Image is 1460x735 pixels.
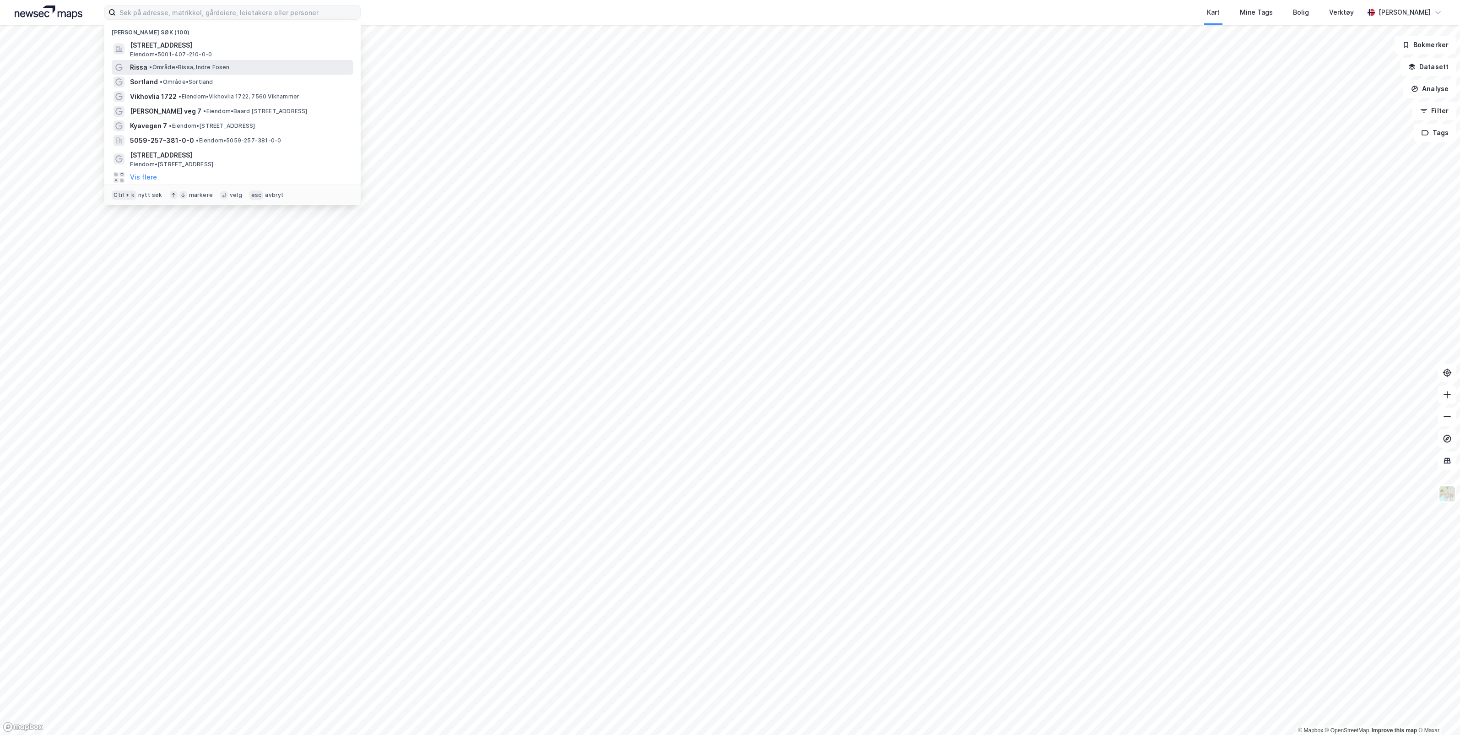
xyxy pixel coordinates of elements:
[1412,102,1456,120] button: Filter
[1372,727,1417,734] a: Improve this map
[1298,727,1323,734] a: Mapbox
[130,150,350,161] span: [STREET_ADDRESS]
[1403,80,1456,98] button: Analyse
[130,91,177,102] span: Vikhovlia 1722
[160,78,162,85] span: •
[130,135,194,146] span: 5059-257-381-0-0
[1379,7,1431,18] div: [PERSON_NAME]
[1240,7,1273,18] div: Mine Tags
[116,5,360,19] input: Søk på adresse, matrikkel, gårdeiere, leietakere eller personer
[3,722,43,732] a: Mapbox homepage
[196,137,199,144] span: •
[1325,727,1369,734] a: OpenStreetMap
[249,191,264,200] div: esc
[112,191,136,200] div: Ctrl + k
[130,106,201,117] span: [PERSON_NAME] veg 7
[169,122,172,129] span: •
[104,22,361,38] div: [PERSON_NAME] søk (100)
[15,5,82,19] img: logo.a4113a55bc3d86da70a041830d287a7e.svg
[130,172,157,183] button: Vis flere
[203,108,206,114] span: •
[1414,124,1456,142] button: Tags
[1207,7,1220,18] div: Kart
[130,120,167,131] span: Kyavegen 7
[196,137,281,144] span: Eiendom • 5059-257-381-0-0
[1401,58,1456,76] button: Datasett
[160,78,213,86] span: Område • Sortland
[1293,7,1309,18] div: Bolig
[203,108,307,115] span: Eiendom • Baard [STREET_ADDRESS]
[230,191,242,199] div: velg
[138,191,162,199] div: nytt søk
[130,40,350,51] span: [STREET_ADDRESS]
[1395,36,1456,54] button: Bokmerker
[1414,691,1460,735] iframe: Chat Widget
[130,51,212,58] span: Eiendom • 5001-407-210-0-0
[130,161,213,168] span: Eiendom • [STREET_ADDRESS]
[178,93,181,100] span: •
[189,191,213,199] div: markere
[130,62,147,73] span: Rissa
[178,93,299,100] span: Eiendom • Vikhovlia 1722, 7560 Vikhammer
[1438,485,1456,502] img: Z
[149,64,152,71] span: •
[149,64,229,71] span: Område • Rissa, Indre Fosen
[130,76,158,87] span: Sortland
[169,122,255,130] span: Eiendom • [STREET_ADDRESS]
[265,191,284,199] div: avbryt
[1329,7,1354,18] div: Verktøy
